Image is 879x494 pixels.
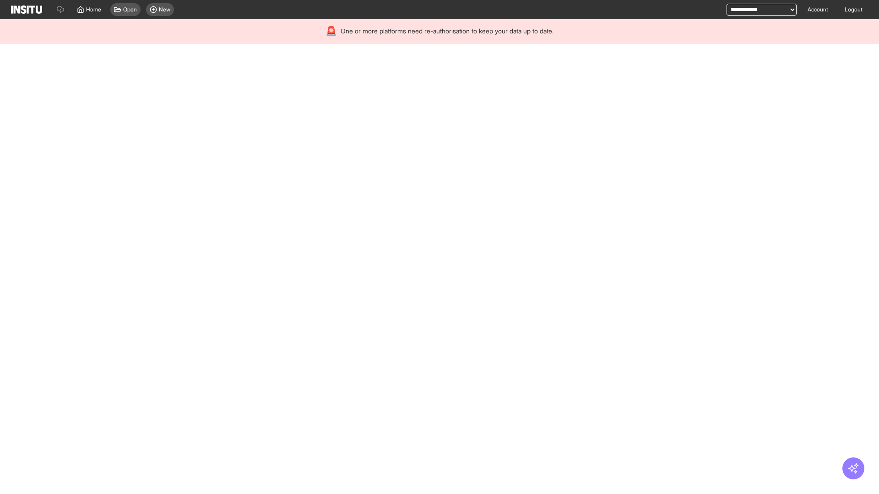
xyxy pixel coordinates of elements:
[123,6,137,13] span: Open
[326,25,337,38] div: 🚨
[11,5,42,14] img: Logo
[86,6,101,13] span: Home
[159,6,170,13] span: New
[341,27,553,36] span: One or more platforms need re-authorisation to keep your data up to date.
